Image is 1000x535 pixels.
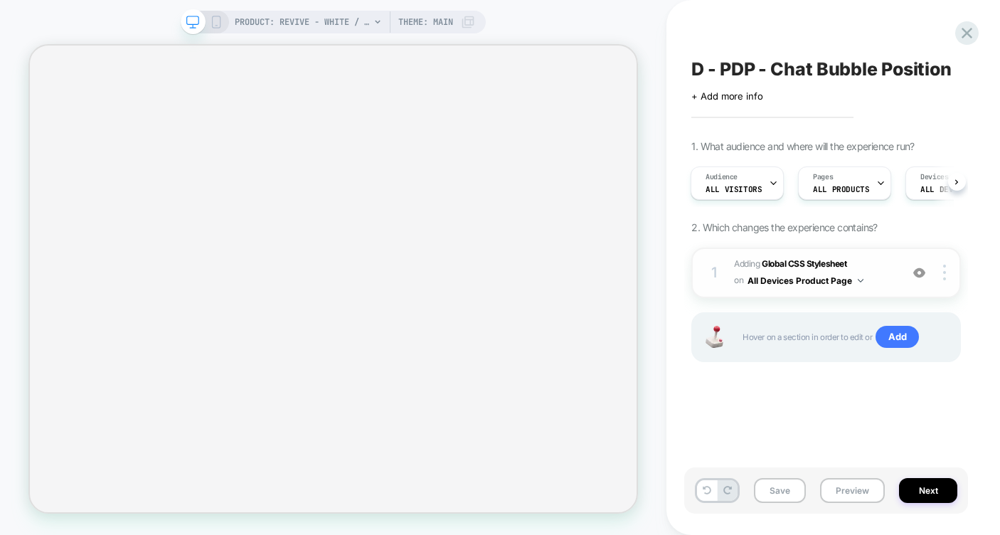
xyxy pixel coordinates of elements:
[920,184,972,194] span: ALL DEVICES
[748,272,863,290] button: All Devices Product Page
[691,140,914,152] span: 1. What audience and where will the experience run?
[700,326,728,348] img: Joystick
[691,58,952,80] span: D - PDP - Chat Bubble Position
[813,184,869,194] span: ALL PRODUCTS
[943,265,946,280] img: close
[707,260,721,285] div: 1
[734,272,743,288] span: on
[920,172,948,182] span: Devices
[691,90,762,102] span: + Add more info
[734,256,893,290] span: Adding
[899,478,957,503] button: Next
[754,478,806,503] button: Save
[876,326,919,349] span: Add
[858,279,863,282] img: down arrow
[813,172,833,182] span: Pages
[691,221,877,233] span: 2. Which changes the experience contains?
[235,11,370,33] span: PRODUCT: Revive - White / Black Speckle
[398,11,453,33] span: Theme: MAIN
[762,258,846,269] b: Global CSS Stylesheet
[913,267,925,279] img: crossed eye
[820,478,885,503] button: Preview
[706,172,738,182] span: Audience
[743,326,945,349] span: Hover on a section in order to edit or
[706,184,762,194] span: All Visitors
